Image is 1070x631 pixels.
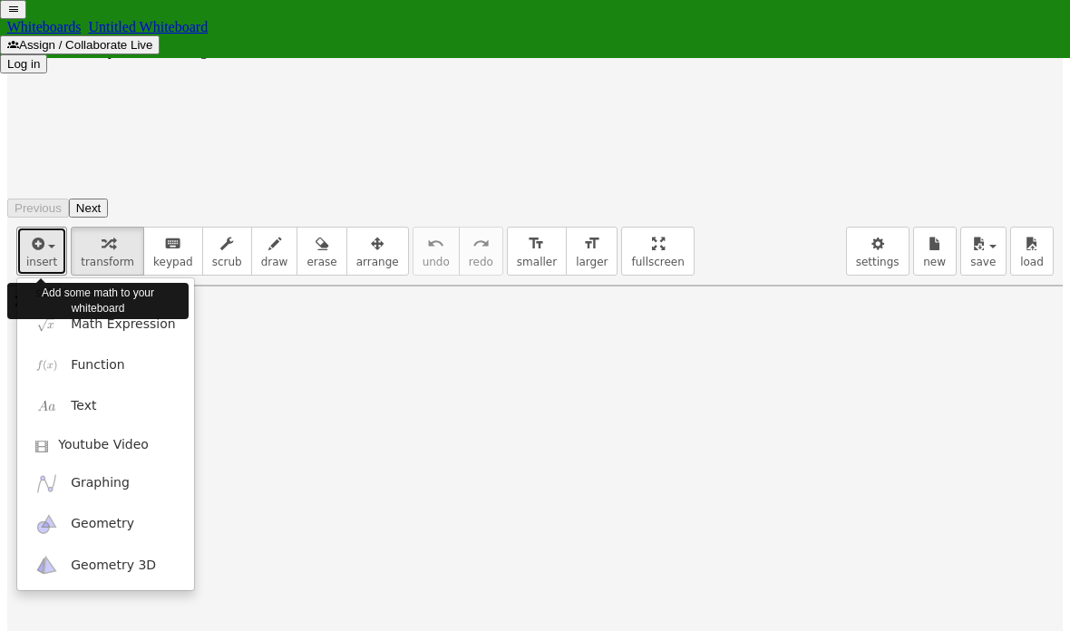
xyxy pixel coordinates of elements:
img: ggb-3d.svg [35,554,58,577]
a: Geometry [17,504,194,545]
a: Text [17,386,194,427]
span: Graphing [71,474,130,492]
a: Function [17,345,194,385]
div: Add some math to your whiteboard [7,283,189,319]
span: Youtube Video [58,436,149,454]
img: ggb-geometry.svg [35,513,58,536]
a: Youtube Video [17,427,194,463]
a: Math Expression [17,304,194,345]
span: Text [71,397,96,415]
a: Geometry 3D [17,545,194,586]
img: sqrt_x.png [35,313,58,335]
img: ggb-graphing.svg [35,472,58,495]
img: Aa.png [35,395,58,418]
span: Function [71,356,125,374]
img: f_x.png [35,354,58,376]
a: Graphing [17,463,194,504]
span: Geometry [71,515,134,533]
span: Geometry 3D [71,557,156,575]
span: Math Expression [71,315,175,334]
